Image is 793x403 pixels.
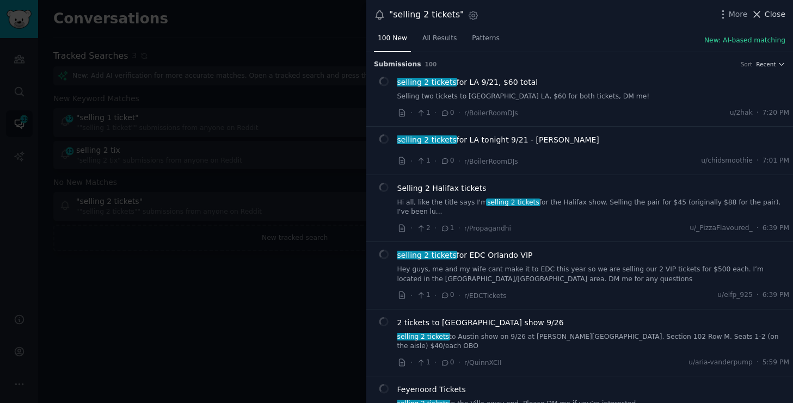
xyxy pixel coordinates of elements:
span: Patterns [472,34,499,44]
span: 6:39 PM [763,290,789,300]
span: More [729,9,748,20]
span: 7:20 PM [763,108,789,118]
span: · [757,156,759,166]
a: Patterns [468,30,503,52]
span: 100 [425,61,437,67]
span: Close [765,9,785,20]
button: New: AI-based matching [704,36,785,46]
span: · [434,290,437,301]
span: 1 [416,108,430,118]
span: · [757,224,759,233]
span: · [410,107,413,119]
span: · [410,156,413,167]
span: · [757,108,759,118]
span: 5:59 PM [763,358,789,368]
span: u/2hak [730,108,753,118]
span: r/EDCTickets [464,292,507,300]
span: u/aria-vanderpump [689,358,753,368]
span: · [434,107,437,119]
span: 7:01 PM [763,156,789,166]
span: 1 [416,358,430,368]
a: Hey guys, me and my wife cant make it to EDC this year so we are selling our 2 VIP tickets for $5... [397,265,790,284]
a: Hi all, like the title says I'mselling 2 ticketsfor the Halifax show. Selling the pair for $45 (o... [397,198,790,217]
div: "selling 2 tickets" [389,8,464,22]
span: · [458,290,460,301]
span: u/_PizzaFlavoured_ [690,224,753,233]
span: r/BoilerRoomDJs [464,109,518,117]
span: · [458,357,460,368]
span: · [434,156,437,167]
a: selling 2 ticketsfor LA tonight 9/21 - [PERSON_NAME] [397,134,599,146]
span: 1 [416,290,430,300]
span: selling 2 tickets [396,251,458,259]
a: Selling two tickets to [GEOGRAPHIC_DATA] LA, $60 for both tickets, DM me! [397,92,790,102]
span: 6:39 PM [763,224,789,233]
span: selling 2 tickets [486,199,540,206]
span: · [410,290,413,301]
span: · [458,222,460,234]
span: for LA tonight 9/21 - [PERSON_NAME] [397,134,599,146]
span: selling 2 tickets [396,135,458,144]
span: · [458,156,460,167]
a: 2 tickets to [GEOGRAPHIC_DATA] show 9/26 [397,317,564,328]
span: · [410,357,413,368]
span: · [410,222,413,234]
span: · [757,290,759,300]
span: r/QuinnXCII [464,359,502,367]
span: Submission s [374,60,421,70]
a: Selling 2 Halifax tickets [397,183,487,194]
span: 1 [416,156,430,166]
span: · [757,358,759,368]
span: u/elfp_925 [717,290,752,300]
span: r/Propagandhi [464,225,511,232]
span: r/BoilerRoomDJs [464,158,518,165]
a: selling 2 ticketsfor EDC Orlando VIP [397,250,533,261]
span: · [434,222,437,234]
div: Sort [741,60,753,68]
span: · [434,357,437,368]
span: 1 [440,224,454,233]
span: · [458,107,460,119]
span: for LA 9/21, $60 total [397,77,538,88]
span: 0 [440,108,454,118]
span: u/chidsmoothie [701,156,752,166]
span: 100 New [378,34,407,44]
span: selling 2 tickets [396,78,458,86]
span: 0 [440,358,454,368]
span: 2 [416,224,430,233]
span: for EDC Orlando VIP [397,250,533,261]
button: More [717,9,748,20]
a: selling 2 ticketsfor LA 9/21, $60 total [397,77,538,88]
span: Recent [756,60,776,68]
a: selling 2 ticketsto Austin show on 9/26 at [PERSON_NAME][GEOGRAPHIC_DATA]. Section 102 Row M. Sea... [397,332,790,351]
span: All Results [422,34,457,44]
button: Recent [756,60,785,68]
a: Feyenoord Tickets [397,384,466,395]
a: All Results [419,30,460,52]
span: 0 [440,290,454,300]
span: 0 [440,156,454,166]
button: Close [751,9,785,20]
span: selling 2 tickets [396,333,450,340]
a: 100 New [374,30,411,52]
